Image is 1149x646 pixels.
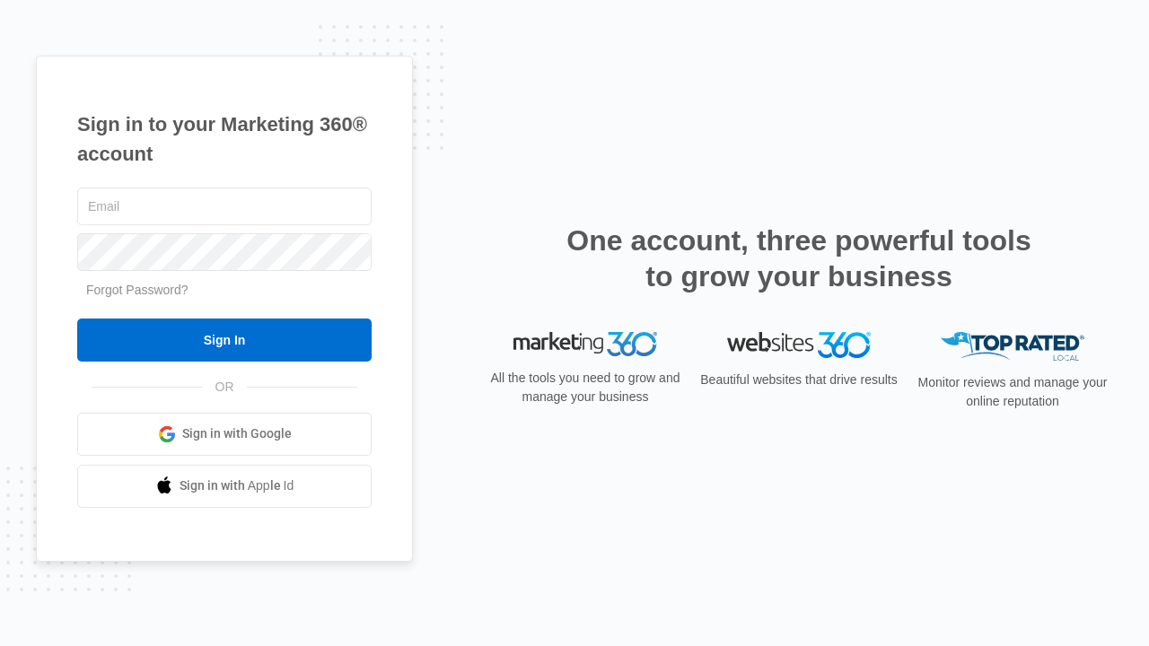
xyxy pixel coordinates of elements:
[77,188,372,225] input: Email
[203,378,247,397] span: OR
[513,332,657,357] img: Marketing 360
[77,319,372,362] input: Sign In
[698,371,899,389] p: Beautiful websites that drive results
[180,476,294,495] span: Sign in with Apple Id
[561,223,1037,294] h2: One account, three powerful tools to grow your business
[77,413,372,456] a: Sign in with Google
[912,373,1113,411] p: Monitor reviews and manage your online reputation
[727,332,871,358] img: Websites 360
[941,332,1084,362] img: Top Rated Local
[77,109,372,169] h1: Sign in to your Marketing 360® account
[86,283,189,297] a: Forgot Password?
[182,424,292,443] span: Sign in with Google
[77,465,372,508] a: Sign in with Apple Id
[485,369,686,406] p: All the tools you need to grow and manage your business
